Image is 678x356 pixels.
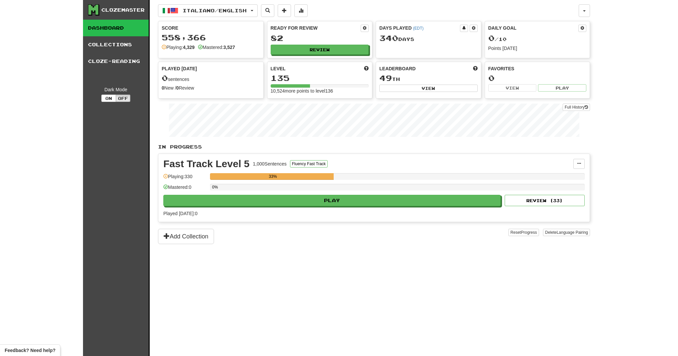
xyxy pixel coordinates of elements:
span: 340 [379,33,398,43]
span: Open feedback widget [5,347,55,354]
div: Clozemaster [101,7,145,13]
button: Add Collection [158,229,214,244]
div: Ready for Review [271,25,361,31]
a: Dashboard [83,20,149,36]
div: Mastered: 0 [163,184,207,195]
span: 0 [162,73,168,83]
a: Cloze-Reading [83,53,149,70]
span: Leaderboard [379,65,416,72]
button: Play [163,195,501,206]
button: Italiano/English [158,4,258,17]
div: 82 [271,34,369,42]
button: On [101,95,116,102]
button: Play [538,84,586,92]
div: New / Review [162,85,260,91]
span: This week in points, UTC [473,65,478,72]
div: 0 [488,74,587,82]
strong: 0 [162,85,164,91]
div: Mastered: [198,44,235,51]
p: In Progress [158,144,590,150]
span: Progress [521,230,537,235]
span: Italiano / English [183,8,247,13]
span: 49 [379,73,392,83]
div: Points [DATE] [488,45,587,52]
strong: 4,329 [183,45,195,50]
span: Played [DATE] [162,65,197,72]
strong: 3,527 [223,45,235,50]
div: 33% [212,173,334,180]
button: Review [271,45,369,55]
div: Favorites [488,65,587,72]
button: View [488,84,537,92]
div: 558,366 [162,33,260,42]
span: Level [271,65,286,72]
button: Review (33) [505,195,585,206]
span: Language Pairing [557,230,588,235]
div: 135 [271,74,369,82]
a: (EDT) [413,26,424,31]
a: Full History [563,104,590,111]
button: Off [116,95,130,102]
a: Collections [83,36,149,53]
button: More stats [294,4,308,17]
span: Played [DATE]: 0 [163,211,197,216]
button: Search sentences [261,4,274,17]
button: Add sentence to collection [278,4,291,17]
div: Playing: 330 [163,173,207,184]
span: 0 [488,33,495,43]
div: Playing: [162,44,195,51]
button: DeleteLanguage Pairing [543,229,590,236]
div: 10,524 more points to level 136 [271,88,369,94]
button: ResetProgress [508,229,539,236]
div: Score [162,25,260,31]
div: th [379,74,478,83]
span: Score more points to level up [364,65,369,72]
button: View [379,85,478,92]
div: sentences [162,74,260,83]
div: Day s [379,34,478,43]
button: Fluency Fast Track [290,160,328,168]
strong: 0 [176,85,179,91]
div: Daily Goal [488,25,579,32]
div: Dark Mode [88,86,144,93]
span: / 10 [488,36,507,42]
div: Days Played [379,25,460,31]
div: Fast Track Level 5 [163,159,250,169]
div: 1,000 Sentences [253,161,287,167]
